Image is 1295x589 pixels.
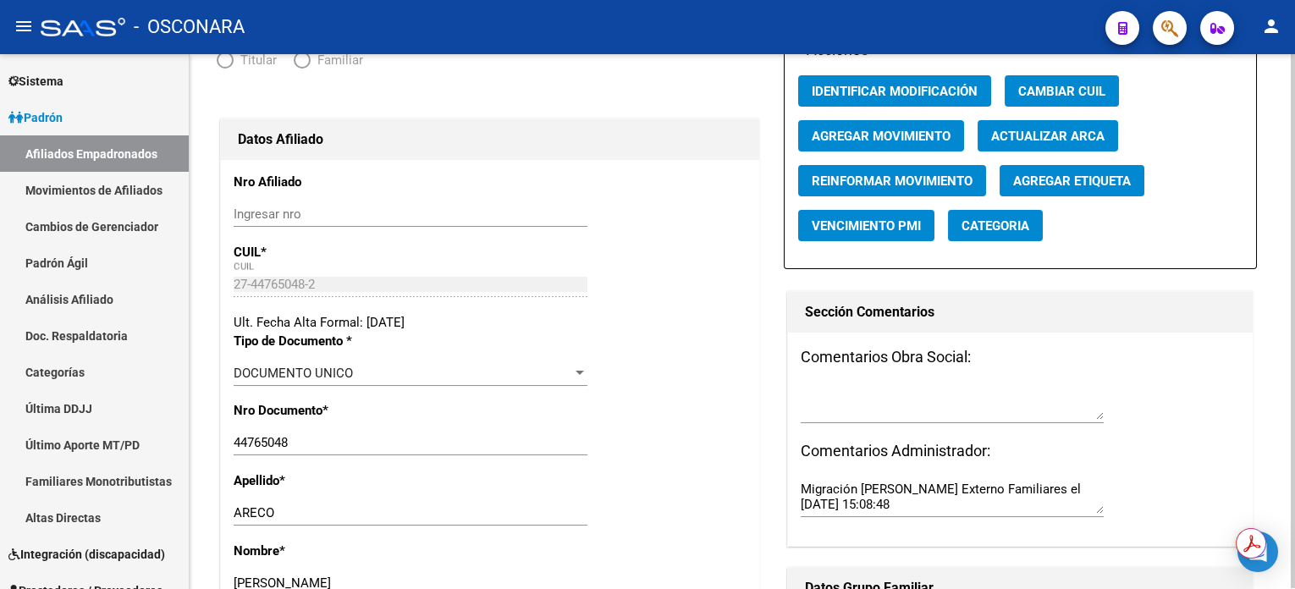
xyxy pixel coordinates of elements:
[805,299,1236,326] h1: Sección Comentarios
[1000,165,1144,196] button: Agregar Etiqueta
[962,218,1029,234] span: Categoria
[812,84,978,99] span: Identificar Modificación
[234,471,388,490] p: Apellido
[1005,75,1119,107] button: Cambiar CUIL
[1261,16,1281,36] mat-icon: person
[801,345,1240,369] h3: Comentarios Obra Social:
[798,165,986,196] button: Reinformar Movimiento
[234,51,277,69] span: Titular
[234,401,388,420] p: Nro Documento
[948,210,1043,241] button: Categoria
[8,72,63,91] span: Sistema
[978,120,1118,151] button: Actualizar ARCA
[801,439,1240,463] h3: Comentarios Administrador:
[234,173,388,191] p: Nro Afiliado
[311,51,363,69] span: Familiar
[238,126,742,153] h1: Datos Afiliado
[812,173,973,189] span: Reinformar Movimiento
[1013,173,1131,189] span: Agregar Etiqueta
[8,108,63,127] span: Padrón
[14,16,34,36] mat-icon: menu
[798,120,964,151] button: Agregar Movimiento
[8,545,165,564] span: Integración (discapacidad)
[234,313,747,332] div: Ult. Fecha Alta Formal: [DATE]
[812,129,951,144] span: Agregar Movimiento
[812,218,921,234] span: Vencimiento PMI
[234,243,388,261] p: CUIL
[134,8,245,46] span: - OSCONARA
[234,332,388,350] p: Tipo de Documento *
[1018,84,1105,99] span: Cambiar CUIL
[234,542,388,560] p: Nombre
[217,56,380,71] mat-radio-group: Elija una opción
[234,366,353,381] span: DOCUMENTO UNICO
[991,129,1105,144] span: Actualizar ARCA
[798,210,934,241] button: Vencimiento PMI
[798,75,991,107] button: Identificar Modificación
